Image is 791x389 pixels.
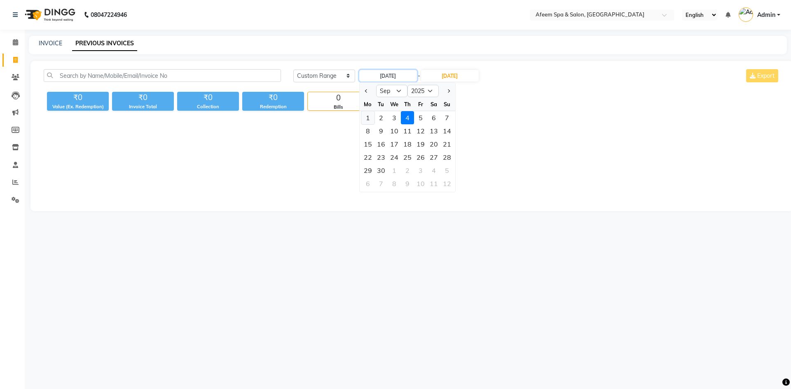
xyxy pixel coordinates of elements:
div: Collection [177,103,239,110]
div: Sunday, September 28, 2025 [440,151,454,164]
div: Sunday, September 7, 2025 [440,111,454,124]
div: Mo [361,98,374,111]
div: Tuesday, October 7, 2025 [374,177,388,190]
div: Tuesday, September 30, 2025 [374,164,388,177]
button: Next month [445,84,452,98]
div: Sunday, October 5, 2025 [440,164,454,177]
div: 20 [427,137,440,151]
div: 23 [374,151,388,164]
div: ₹0 [177,92,239,103]
div: Friday, October 10, 2025 [414,177,427,190]
div: 12 [440,177,454,190]
div: Sunday, September 14, 2025 [440,124,454,137]
div: Monday, September 29, 2025 [361,164,374,177]
div: Redemption [242,103,304,110]
div: Bills [308,104,369,111]
div: Saturday, September 20, 2025 [427,137,440,151]
div: Sunday, September 21, 2025 [440,137,454,151]
div: 28 [440,151,454,164]
div: We [388,98,401,111]
a: PREVIOUS INVOICES [72,36,137,51]
span: Empty list [44,121,780,203]
input: Start Date [359,70,417,82]
div: Th [401,98,414,111]
b: 08047224946 [91,3,127,26]
div: 25 [401,151,414,164]
div: ₹0 [242,92,304,103]
div: Saturday, September 13, 2025 [427,124,440,137]
div: Wednesday, October 8, 2025 [388,177,401,190]
div: Wednesday, September 10, 2025 [388,124,401,137]
span: Admin [757,11,775,19]
div: Thursday, October 2, 2025 [401,164,414,177]
div: 27 [427,151,440,164]
div: 21 [440,137,454,151]
div: 1 [361,111,374,124]
div: 0 [308,92,369,104]
div: 10 [388,124,401,137]
div: ₹0 [47,92,109,103]
div: 30 [374,164,388,177]
div: 5 [440,164,454,177]
img: Admin [739,7,753,22]
div: 29 [361,164,374,177]
div: Sa [427,98,440,111]
div: 22 [361,151,374,164]
div: 9 [374,124,388,137]
div: Tuesday, September 2, 2025 [374,111,388,124]
div: Monday, September 22, 2025 [361,151,374,164]
div: 9 [401,177,414,190]
div: Wednesday, October 1, 2025 [388,164,401,177]
div: 16 [374,137,388,151]
div: Monday, October 6, 2025 [361,177,374,190]
select: Select year [407,85,439,97]
div: 8 [361,124,374,137]
div: 2 [401,164,414,177]
div: Wednesday, September 24, 2025 [388,151,401,164]
input: End Date [421,70,479,82]
div: Su [440,98,454,111]
div: 2 [374,111,388,124]
div: Sunday, October 12, 2025 [440,177,454,190]
div: Fr [414,98,427,111]
div: Friday, September 26, 2025 [414,151,427,164]
div: Friday, September 12, 2025 [414,124,427,137]
div: Monday, September 1, 2025 [361,111,374,124]
div: Wednesday, September 17, 2025 [388,137,401,151]
div: ₹0 [112,92,174,103]
div: Thursday, September 25, 2025 [401,151,414,164]
div: 19 [414,137,427,151]
div: Thursday, October 9, 2025 [401,177,414,190]
div: Tu [374,98,388,111]
div: 26 [414,151,427,164]
div: 18 [401,137,414,151]
div: 7 [440,111,454,124]
a: INVOICE [39,40,62,47]
div: Wednesday, September 3, 2025 [388,111,401,124]
span: - [418,72,420,80]
select: Select month [376,85,407,97]
div: Saturday, October 4, 2025 [427,164,440,177]
div: 6 [427,111,440,124]
div: 12 [414,124,427,137]
div: Tuesday, September 16, 2025 [374,137,388,151]
div: 24 [388,151,401,164]
div: 3 [388,111,401,124]
div: Value (Ex. Redemption) [47,103,109,110]
div: 11 [401,124,414,137]
div: 4 [427,164,440,177]
div: Friday, October 3, 2025 [414,164,427,177]
div: 4 [401,111,414,124]
div: 8 [388,177,401,190]
div: Saturday, October 11, 2025 [427,177,440,190]
div: Tuesday, September 9, 2025 [374,124,388,137]
div: 14 [440,124,454,137]
div: 17 [388,137,401,151]
div: 15 [361,137,374,151]
div: 7 [374,177,388,190]
div: Thursday, September 4, 2025 [401,111,414,124]
div: Saturday, September 6, 2025 [427,111,440,124]
input: Search by Name/Mobile/Email/Invoice No [44,69,281,82]
div: 1 [388,164,401,177]
div: Friday, September 5, 2025 [414,111,427,124]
